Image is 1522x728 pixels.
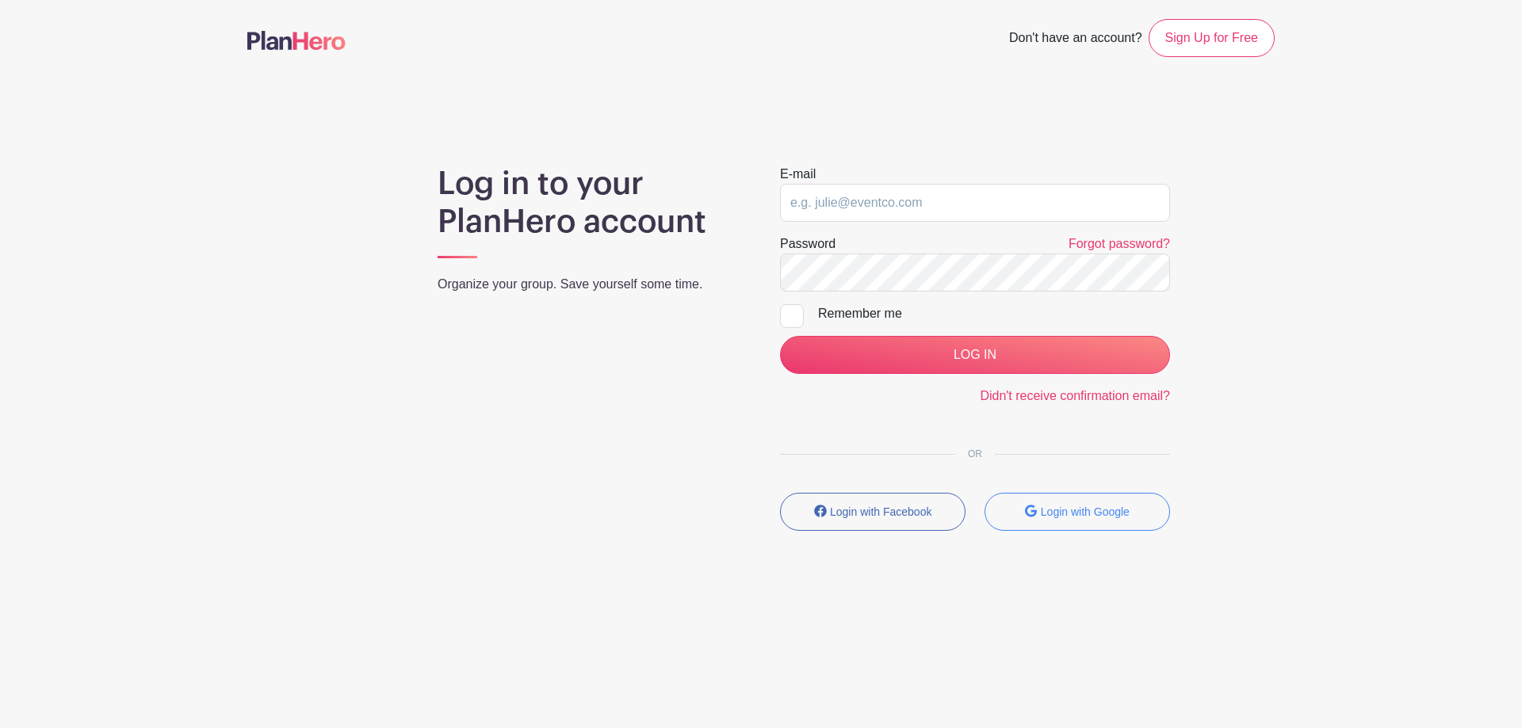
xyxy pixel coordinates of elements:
[1009,22,1142,57] span: Don't have an account?
[780,336,1170,374] input: LOG IN
[438,275,742,294] p: Organize your group. Save yourself some time.
[438,165,742,241] h1: Log in to your PlanHero account
[780,234,836,253] label: Password
[1149,19,1275,57] a: Sign Up for Free
[780,184,1170,222] input: e.g. julie@eventco.com
[247,31,346,50] img: logo-507f7623f17ff9eddc593b1ce0a138ce2505c220e1c5a4e2b4648c50719b7d32.svg
[830,505,931,518] small: Login with Facebook
[780,493,966,531] button: Login with Facebook
[1041,505,1130,518] small: Login with Google
[985,493,1170,531] button: Login with Google
[1069,237,1170,250] a: Forgot password?
[980,389,1170,402] a: Didn't receive confirmation email?
[780,165,816,184] label: E-mail
[955,448,995,459] span: OR
[818,304,1170,323] div: Remember me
